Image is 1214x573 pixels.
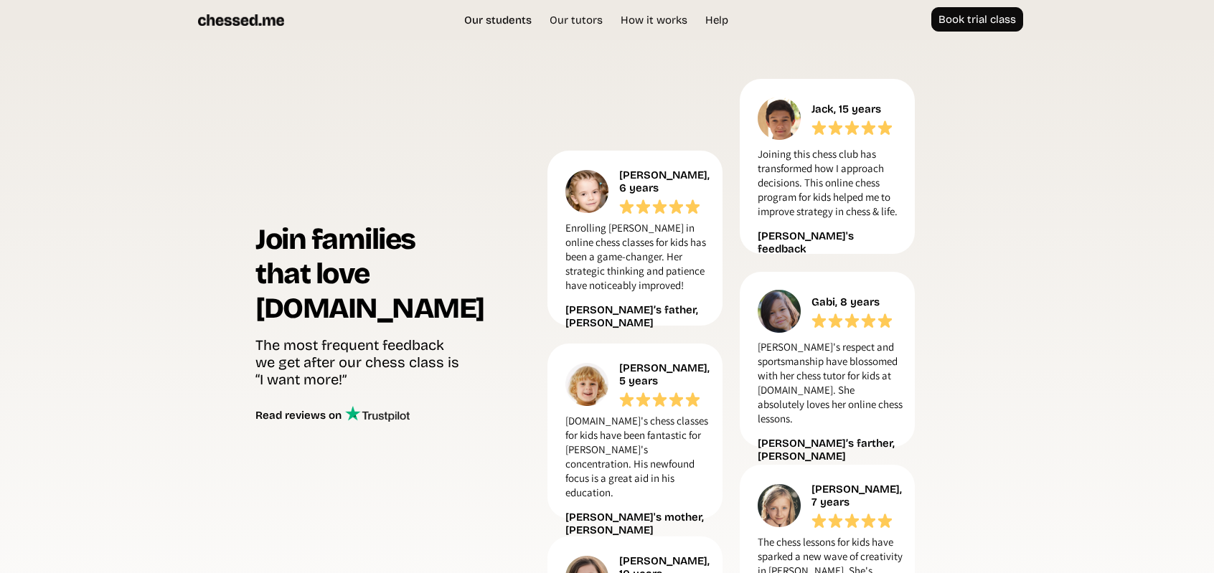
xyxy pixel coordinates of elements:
a: Our students [457,13,539,27]
div: [PERSON_NAME]’s farther, [PERSON_NAME] [758,437,903,463]
div: Read reviews on [255,409,345,422]
div: Gabi, 8 years [811,295,883,308]
div: [PERSON_NAME]'s feedback [758,229,903,255]
h1: Join families that love [DOMAIN_NAME] [255,222,465,336]
div: The most frequent feedback we get after our chess class is “I want more!” [255,336,465,392]
div: [PERSON_NAME], 5 years [619,361,713,387]
div: Jack, 15 years [811,103,885,115]
p: [DOMAIN_NAME]'s chess classes for kids have been fantastic for [PERSON_NAME]'s concentration. His... [565,414,710,507]
div: [PERSON_NAME], 7 years [811,483,905,508]
a: Read reviews on [255,406,410,422]
a: Book trial class [931,7,1023,32]
p: [PERSON_NAME]'s respect and sportsmanship have blossomed with her chess tutor for kids at [DOMAIN... [758,340,903,433]
a: Help [698,13,735,27]
p: Enrolling [PERSON_NAME] in online chess classes for kids has been a game-changer. Her strategic t... [565,221,710,300]
a: Our tutors [542,13,610,27]
div: [PERSON_NAME]'s mother, [PERSON_NAME] [565,511,710,536]
a: How it works [613,13,695,27]
p: Joining this chess club has transformed how I approach decisions. This online chess program for k... [758,147,903,226]
div: [PERSON_NAME], 6 years [619,169,713,194]
div: [PERSON_NAME]’s father, [PERSON_NAME] [565,303,710,329]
